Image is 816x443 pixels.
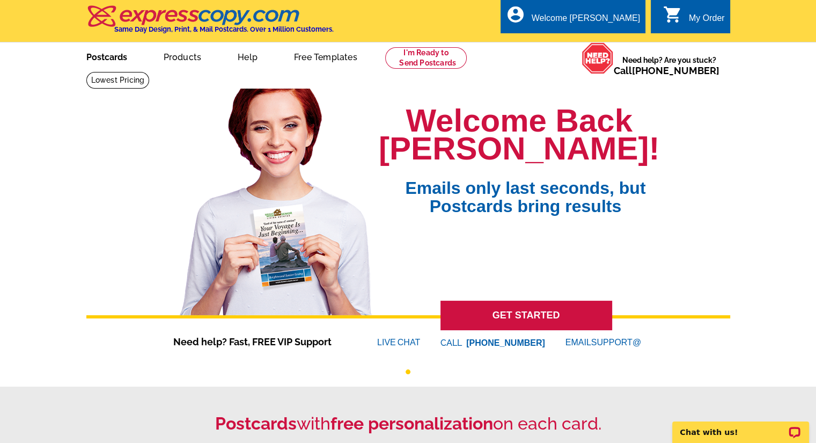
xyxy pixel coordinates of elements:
a: Postcards [69,43,144,69]
span: Emails only last seconds, but Postcards bring results [391,163,659,215]
button: 1 of 1 [406,369,410,374]
a: Help [220,43,275,69]
i: account_circle [506,5,525,24]
img: welcome-back-logged-in.png [173,80,379,315]
a: Products [146,43,219,69]
a: shopping_cart My Order [663,12,725,25]
span: Need help? Are you stuck? [614,55,725,76]
font: LIVE [377,336,398,349]
a: GET STARTED [440,301,612,330]
h1: Welcome Back [PERSON_NAME]! [379,107,659,163]
a: [PHONE_NUMBER] [632,65,719,76]
h4: Same Day Design, Print, & Mail Postcards. Over 1 Million Customers. [114,25,334,33]
iframe: LiveChat chat widget [665,409,816,443]
a: LIVECHAT [377,338,420,347]
font: SUPPORT@ [591,336,643,349]
i: shopping_cart [663,5,682,24]
a: Free Templates [277,43,374,69]
strong: free personalization [330,413,493,433]
span: Call [614,65,719,76]
div: My Order [689,13,725,28]
div: Welcome [PERSON_NAME] [532,13,640,28]
h2: with on each card. [86,413,730,434]
a: Same Day Design, Print, & Mail Postcards. Over 1 Million Customers. [86,13,334,33]
span: Need help? Fast, FREE VIP Support [173,335,345,349]
img: help [582,42,614,74]
strong: Postcards [215,413,297,433]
